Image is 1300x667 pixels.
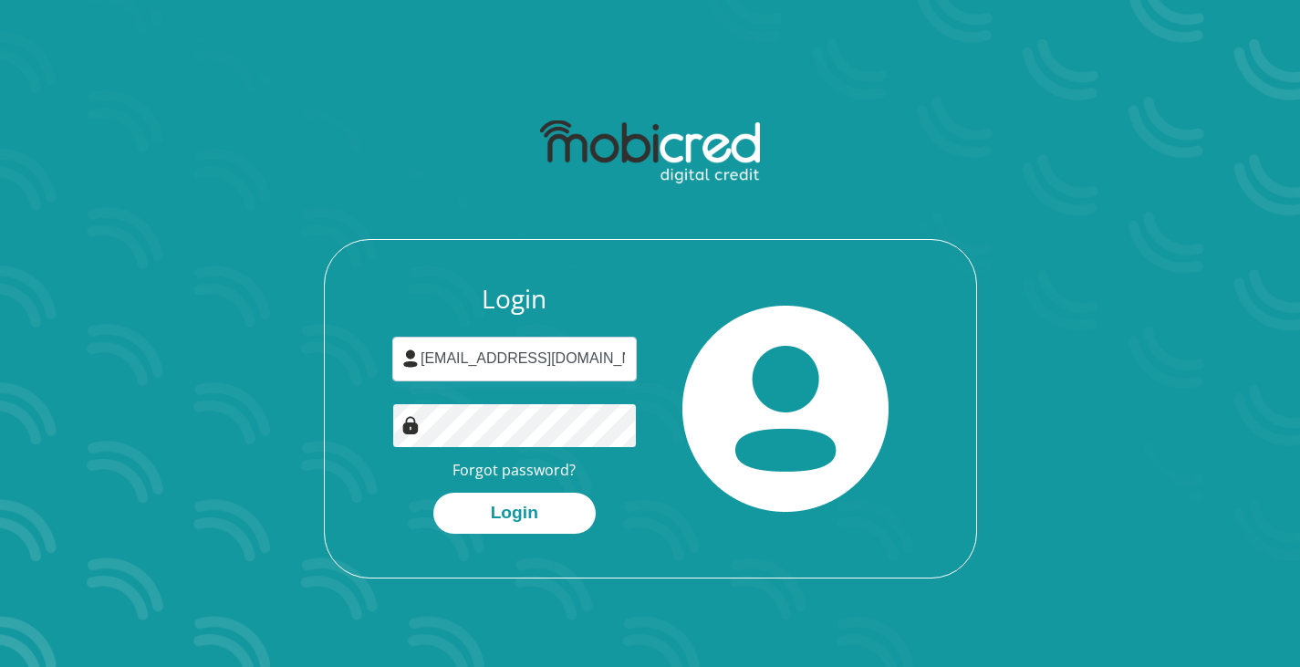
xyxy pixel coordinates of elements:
h3: Login [392,284,637,315]
img: user-icon image [401,349,420,368]
input: Username [392,337,637,381]
a: Forgot password? [452,460,576,480]
img: mobicred logo [540,120,760,184]
img: Image [401,416,420,434]
button: Login [433,493,596,534]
